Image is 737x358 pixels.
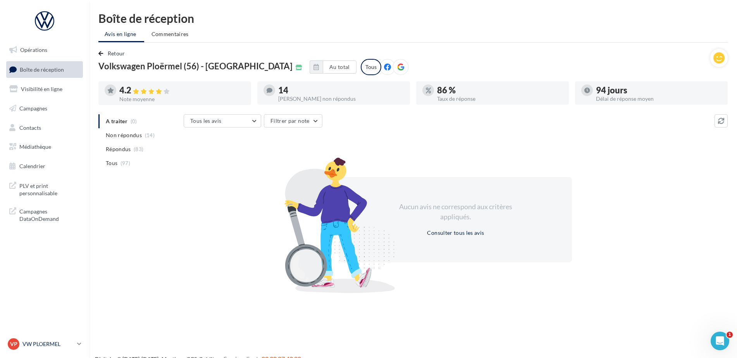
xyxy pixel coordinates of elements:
span: (83) [134,146,143,152]
a: PLV et print personnalisable [5,177,84,200]
button: Tous les avis [184,114,261,127]
div: 14 [278,86,404,95]
span: VP [10,340,17,348]
button: Consulter tous les avis [424,228,487,238]
span: 1 [727,332,733,338]
a: Boîte de réception [5,61,84,78]
button: Retour [98,49,128,58]
span: Campagnes DataOnDemand [19,206,80,223]
span: PLV et print personnalisable [19,181,80,197]
div: Tous [361,59,381,75]
a: Médiathèque [5,139,84,155]
button: Au total [310,60,356,74]
button: Filtrer par note [264,114,322,127]
a: Contacts [5,120,84,136]
p: VW PLOERMEL [22,340,74,348]
a: Opérations [5,42,84,58]
div: Délai de réponse moyen [596,96,722,102]
span: (97) [121,160,130,166]
a: Campagnes DataOnDemand [5,203,84,226]
div: Note moyenne [119,96,245,102]
span: Contacts [19,124,41,131]
a: Campagnes [5,100,84,117]
span: Commentaires [152,31,189,37]
span: Répondus [106,145,131,153]
a: VP VW PLOERMEL [6,337,83,351]
iframe: Intercom live chat [711,332,729,350]
span: Opérations [20,46,47,53]
span: Médiathèque [19,143,51,150]
div: 4.2 [119,86,245,95]
span: Visibilité en ligne [21,86,62,92]
span: Volkswagen Ploërmel (56) - [GEOGRAPHIC_DATA] [98,62,293,71]
span: Tous les avis [190,117,222,124]
div: [PERSON_NAME] non répondus [278,96,404,102]
div: Boîte de réception [98,12,728,24]
div: 94 jours [596,86,722,95]
a: Visibilité en ligne [5,81,84,97]
div: Aucun avis ne correspond aux critères appliqués. [389,202,522,222]
span: Campagnes [19,105,47,112]
span: Non répondus [106,131,142,139]
span: Calendrier [19,163,45,169]
span: Boîte de réception [20,66,64,72]
span: (14) [145,132,155,138]
div: 86 % [437,86,563,95]
span: Tous [106,159,117,167]
span: Retour [108,50,125,57]
div: Taux de réponse [437,96,563,102]
a: Calendrier [5,158,84,174]
button: Au total [323,60,356,74]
